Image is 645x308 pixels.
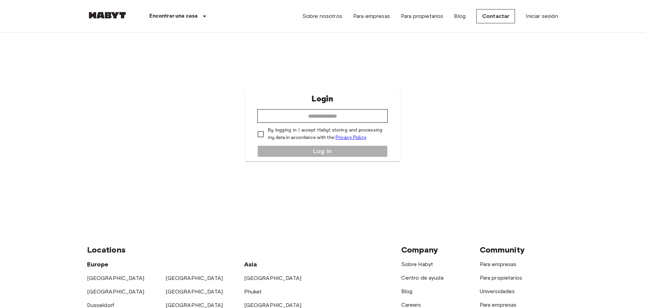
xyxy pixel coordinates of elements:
img: Habyt [87,12,128,19]
span: Europe [87,261,109,268]
a: Para empresas [480,302,517,308]
a: Privacy Policy [336,135,366,140]
a: Careers [401,302,421,308]
a: Para empresas [353,12,390,20]
a: Sobre nosotros [302,12,342,20]
span: Community [480,245,525,255]
a: Para propietarios [480,275,522,281]
a: Sobre Habyt [401,261,433,267]
span: Locations [87,245,126,255]
p: By logging in I accept Habyt storing and processing my data in accordance with the [268,127,382,141]
a: Blog [454,12,466,20]
a: [GEOGRAPHIC_DATA] [87,275,145,281]
a: [GEOGRAPHIC_DATA] [166,288,223,295]
a: Phuket [244,288,262,295]
a: Para propietarios [401,12,444,20]
p: Login [311,93,333,105]
span: Company [401,245,438,255]
span: Asia [244,261,257,268]
a: Blog [401,288,413,294]
p: Encontrar una casa [149,12,198,20]
a: [GEOGRAPHIC_DATA] [87,288,145,295]
a: Iniciar sesión [526,12,558,20]
a: [GEOGRAPHIC_DATA] [166,275,223,281]
a: Centro de ayuda [401,275,444,281]
a: Contactar [476,9,515,23]
a: Para empresas [480,261,517,267]
a: [GEOGRAPHIC_DATA] [244,275,302,281]
a: Universidades [480,288,515,294]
